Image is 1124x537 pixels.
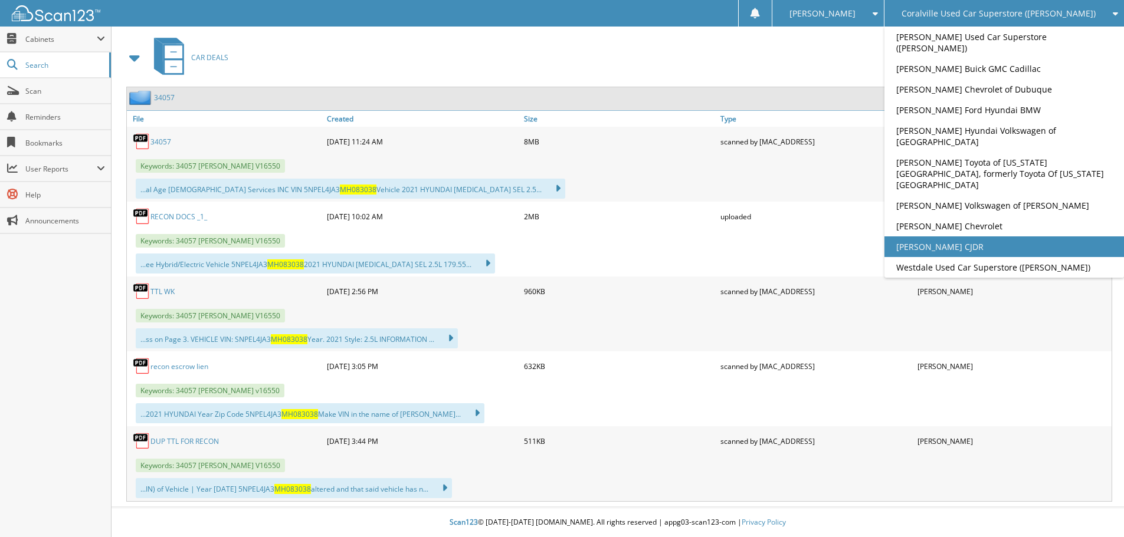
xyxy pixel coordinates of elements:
div: © [DATE]-[DATE] [DOMAIN_NAME]. All rights reserved | appg03-scan123-com | [112,508,1124,537]
div: 511KB [521,429,718,453]
a: Westdale Used Car Superstore ([PERSON_NAME]) [884,257,1124,278]
img: folder2.png [129,90,154,105]
span: MH083038 [274,484,311,494]
div: [DATE] 2:56 PM [324,279,521,303]
span: Help [25,190,105,200]
div: ...al Age [DEMOGRAPHIC_DATA] Services INC VIN 5NPEL4JA3 Vehicle 2021 HYUNDAI [MEDICAL_DATA] SEL 2... [136,179,565,199]
span: Keywords: 34057 [PERSON_NAME] V16550 [136,234,285,248]
a: [PERSON_NAME] Used Car Superstore ([PERSON_NAME]) [884,27,1124,58]
a: recon escrow lien [150,361,208,371]
span: Cabinets [25,34,97,44]
div: ...IN) of Vehicle | Year [DATE] 5NPEL4JA3 altered and that said vehicle has n... [136,478,452,498]
a: [PERSON_NAME] Toyota of [US_STATE][GEOGRAPHIC_DATA], formerly Toyota Of [US_STATE][GEOGRAPHIC_DATA] [884,152,1124,195]
span: Keywords: 34057 [PERSON_NAME] V16550 [136,309,285,322]
a: RECON DOCS _1_ [150,212,207,222]
span: MH083038 [340,185,376,195]
span: Bookmarks [25,138,105,148]
span: Keywords: 34057 [PERSON_NAME] V16550 [136,459,285,472]
div: 2MB [521,205,718,228]
div: scanned by [MAC_ADDRESS] [717,429,915,453]
a: [PERSON_NAME] Ford Hyundai BMW [884,100,1124,120]
img: PDF.png [133,282,150,300]
a: [PERSON_NAME] Volkswagen of [PERSON_NAME] [884,195,1124,216]
a: Created [324,111,521,127]
span: Keywords: 34057 [PERSON_NAME] V16550 [136,159,285,173]
img: PDF.png [133,357,150,375]
a: [PERSON_NAME] Chevrolet of Dubuque [884,79,1124,100]
div: scanned by [MAC_ADDRESS] [717,354,915,378]
a: [PERSON_NAME] Hyundai Volkswagen of [GEOGRAPHIC_DATA] [884,120,1124,152]
a: Size [521,111,718,127]
a: [PERSON_NAME] CJDR [884,236,1124,257]
a: Privacy Policy [742,517,786,527]
span: Scan [25,86,105,96]
div: 960KB [521,279,718,303]
div: [PERSON_NAME] [915,429,1112,453]
a: [PERSON_NAME] Buick GMC Cadillac [884,58,1124,79]
div: ...ss on Page 3. VEHICLE VIN: SNPEL4JA3 Year. 2021 Style: 2.5L INFORMATION ... [136,328,458,348]
img: PDF.png [133,133,150,150]
span: MH083038 [267,259,304,269]
a: Type [717,111,915,127]
div: ...ee Hybrid/Electric Vehicle 5NPEL4JA3 2021 HYUNDAI [MEDICAL_DATA] SEL 2.5L 179.55... [136,253,495,274]
a: File [127,111,324,127]
a: CAR DEALS [147,34,228,81]
div: [DATE] 11:24 AM [324,130,521,153]
iframe: Chat Widget [1065,480,1124,537]
span: MH083038 [271,334,307,344]
div: 8MB [521,130,718,153]
div: [DATE] 10:02 AM [324,205,521,228]
span: User Reports [25,164,97,174]
img: PDF.png [133,207,150,225]
span: Coralville Used Car Superstore ([PERSON_NAME]) [902,10,1096,17]
span: CAR DEALS [191,52,228,62]
a: 34057 [150,137,171,147]
img: PDF.png [133,432,150,450]
a: [PERSON_NAME] Chevrolet [884,216,1124,236]
span: Announcements [25,216,105,226]
div: [DATE] 3:05 PM [324,354,521,378]
div: [DATE] 3:44 PM [324,429,521,453]
span: MH083038 [281,409,318,419]
span: Reminders [25,112,105,122]
div: 632KB [521,354,718,378]
span: [PERSON_NAME] [789,10,856,17]
span: Search [25,60,103,70]
img: scan123-logo-white.svg [12,5,100,21]
div: scanned by [MAC_ADDRESS] [717,130,915,153]
span: Scan123 [450,517,478,527]
div: [PERSON_NAME] [915,279,1112,303]
div: ...2021 HYUNDAI Year Zip Code 5NPEL4JA3 Make VIN in the name of [PERSON_NAME]... [136,403,484,423]
a: DUP TTL FOR RECON [150,436,219,446]
div: [PERSON_NAME] [915,354,1112,378]
a: 34057 [154,93,175,103]
span: Keywords: 34057 [PERSON_NAME] v16550 [136,384,284,397]
a: TTL WK [150,286,175,296]
div: scanned by [MAC_ADDRESS] [717,279,915,303]
div: uploaded [717,205,915,228]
